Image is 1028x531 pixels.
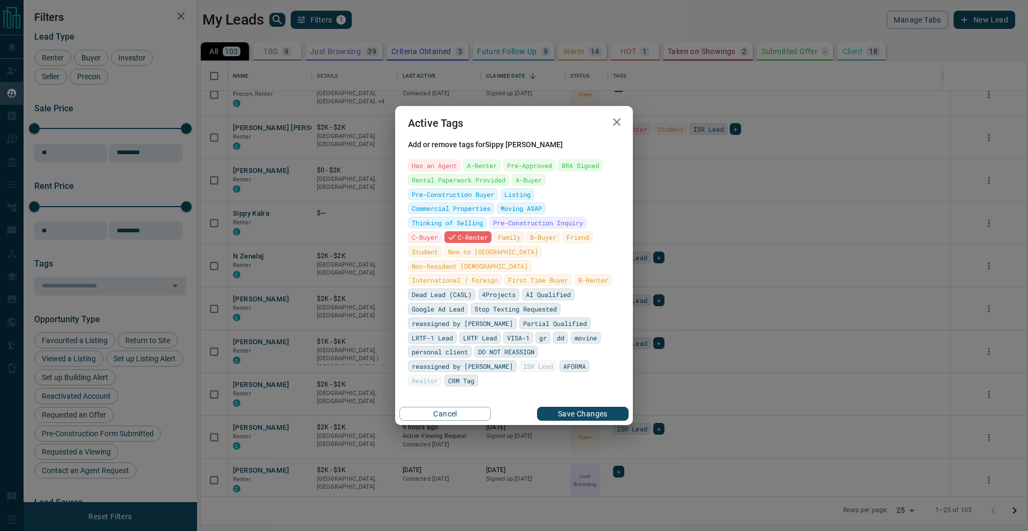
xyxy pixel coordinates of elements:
[494,231,524,243] div: Family
[412,203,490,214] span: Commercial Properties
[474,346,538,358] div: DO NOT REASSIGN
[408,317,517,329] div: reassigned by [PERSON_NAME]
[412,232,438,242] span: C-Buyer
[408,217,487,229] div: Thinking of Selling
[503,160,556,171] div: Pre-Approved
[408,202,494,214] div: Commercial Properties
[412,318,513,329] span: reassigned by [PERSON_NAME]
[408,160,460,171] div: Has an Agent
[526,231,560,243] div: B-Buyer
[537,407,629,421] button: Save Changes
[535,332,550,344] div: gr
[412,217,483,228] span: Thinking of Selling
[408,346,472,358] div: personal client
[458,232,488,242] span: C-Renter
[412,304,464,314] span: Google Ad Lead
[395,106,477,140] h2: Active Tags
[408,140,620,149] span: Add or remove tags for Sippy [PERSON_NAME]
[478,346,534,357] span: DO NOT REASSIGN
[412,361,513,371] span: reassigned by [PERSON_NAME]
[408,274,502,286] div: International / Foreign
[444,375,478,386] div: CRM Tag
[560,360,589,372] div: AFORMA
[526,289,571,300] span: AI Qualified
[563,231,593,243] div: Friend
[530,232,556,242] span: B-Buyer
[504,274,572,286] div: First Time Buyer
[519,317,591,329] div: Partial Qualified
[412,346,468,357] span: personal client
[563,361,586,371] span: AFORMA
[566,232,589,242] span: Friend
[501,203,542,214] span: Moving ASAP
[399,407,491,421] button: Cancel
[463,332,497,343] span: LRTF Lead
[504,189,531,200] span: Listing
[562,160,599,171] span: BRA Signed
[412,275,498,285] span: International / Foreign
[408,174,509,186] div: Rental Paperwork Provided
[578,275,608,285] span: B-Renter
[408,303,468,315] div: Google Ad Lead
[512,174,546,186] div: A-Buyer
[463,160,501,171] div: A-Renter
[558,160,603,171] div: BRA Signed
[516,175,542,185] span: A-Buyer
[412,246,438,257] span: Student
[459,332,501,344] div: LRTF Lead
[557,332,564,343] span: dd
[539,332,547,343] span: gr
[493,217,583,228] span: Pre-Construction Inquiry
[408,188,498,200] div: Pre-Construction Buyer
[507,160,552,171] span: Pre-Approved
[489,217,587,229] div: Pre-Construction Inquiry
[522,289,575,300] div: AI Qualified
[444,246,542,257] div: New to [GEOGRAPHIC_DATA]
[482,289,516,300] span: 4Projects
[503,332,533,344] div: VISA-1
[508,275,568,285] span: First Time Buyer
[408,360,517,372] div: reassigned by [PERSON_NAME]
[408,289,475,300] div: Dead Lead (CASL)
[575,274,612,286] div: B-Renter
[412,160,457,171] span: Has an Agent
[501,188,534,200] div: Listing
[412,289,472,300] span: Dead Lead (CASL)
[478,289,519,300] div: 4Projects
[474,304,557,314] span: Stop Texting Requested
[412,189,494,200] span: Pre-Construction Buyer
[412,261,528,271] span: Non-Resident [DEMOGRAPHIC_DATA]
[408,231,442,243] div: C-Buyer
[448,375,474,386] span: CRM Tag
[575,332,597,343] span: movine
[553,332,568,344] div: dd
[412,332,453,343] span: LRTF-1 Lead
[467,160,497,171] span: A-Renter
[412,175,505,185] span: Rental Paperwork Provided
[523,318,587,329] span: Partial Qualified
[448,246,538,257] span: New to [GEOGRAPHIC_DATA]
[444,231,492,243] div: C-Renter
[571,332,601,344] div: movine
[498,232,520,242] span: Family
[408,332,457,344] div: LRTF-1 Lead
[471,303,561,315] div: Stop Texting Requested
[408,260,532,272] div: Non-Resident [DEMOGRAPHIC_DATA]
[507,332,530,343] span: VISA-1
[408,246,442,257] div: Student
[497,202,546,214] div: Moving ASAP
